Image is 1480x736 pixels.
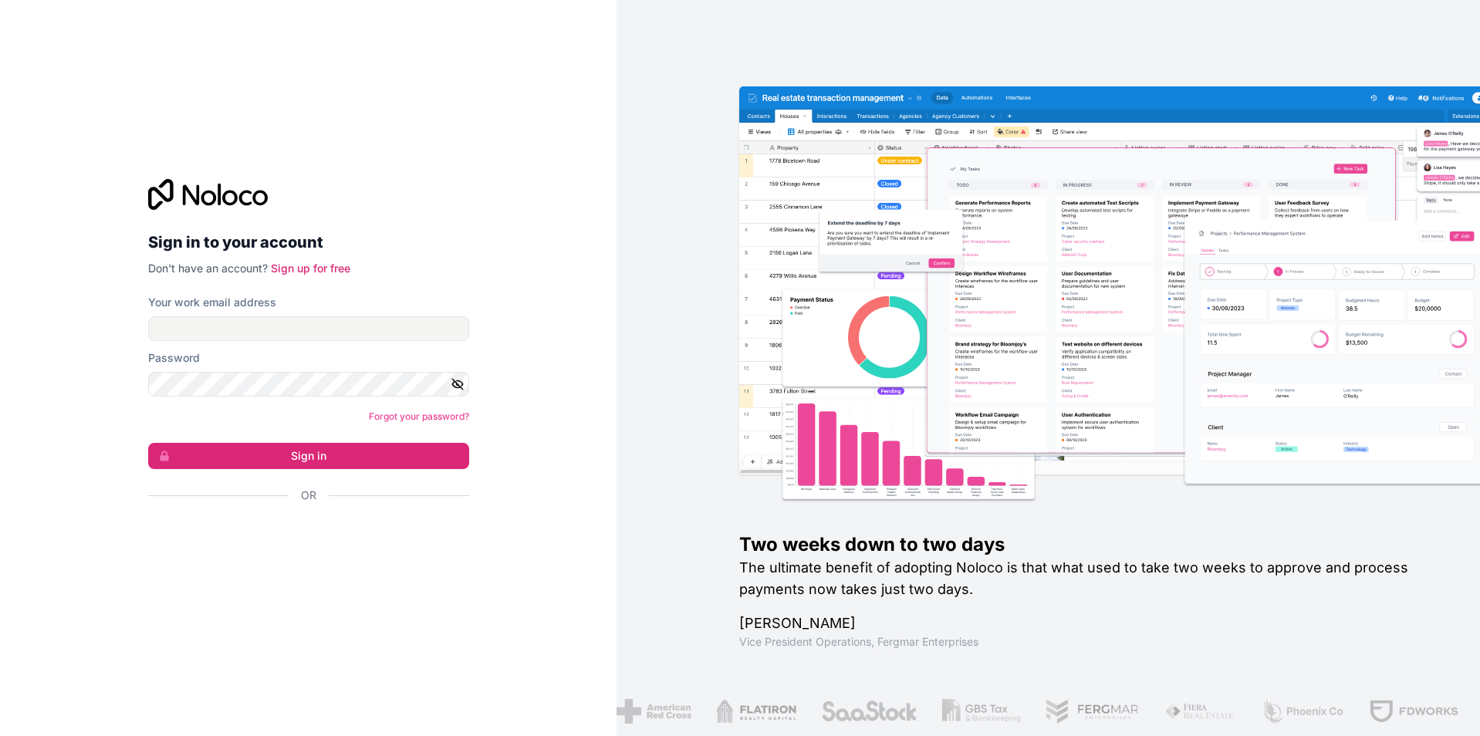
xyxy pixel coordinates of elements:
[716,699,796,724] img: /assets/flatiron-C8eUkumj.png
[1368,699,1458,724] img: /assets/fdworks-Bi04fVtw.png
[148,316,469,341] input: Email address
[739,634,1431,650] h1: Vice President Operations , Fergmar Enterprises
[148,443,469,469] button: Sign in
[148,295,276,310] label: Your work email address
[148,262,268,275] span: Don't have an account?
[301,488,316,503] span: Or
[1045,699,1139,724] img: /assets/fergmar-CudnrXN5.png
[820,699,917,724] img: /assets/saastock-C6Zbiodz.png
[1261,699,1344,724] img: /assets/phoenix-BREaitsQ.png
[140,520,465,554] iframe: Sign in with Google Button
[148,350,200,366] label: Password
[942,699,1021,724] img: /assets/gbstax-C-GtDUiK.png
[148,228,469,256] h2: Sign in to your account
[369,410,469,422] a: Forgot your password?
[1164,699,1236,724] img: /assets/fiera-fwj2N5v4.png
[148,372,469,397] input: Password
[739,557,1431,600] h2: The ultimate benefit of adopting Noloco is that what used to take two weeks to approve and proces...
[739,532,1431,557] h1: Two weeks down to two days
[739,613,1431,634] h1: [PERSON_NAME]
[617,699,691,724] img: /assets/american-red-cross-BAupjrZR.png
[271,262,350,275] a: Sign up for free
